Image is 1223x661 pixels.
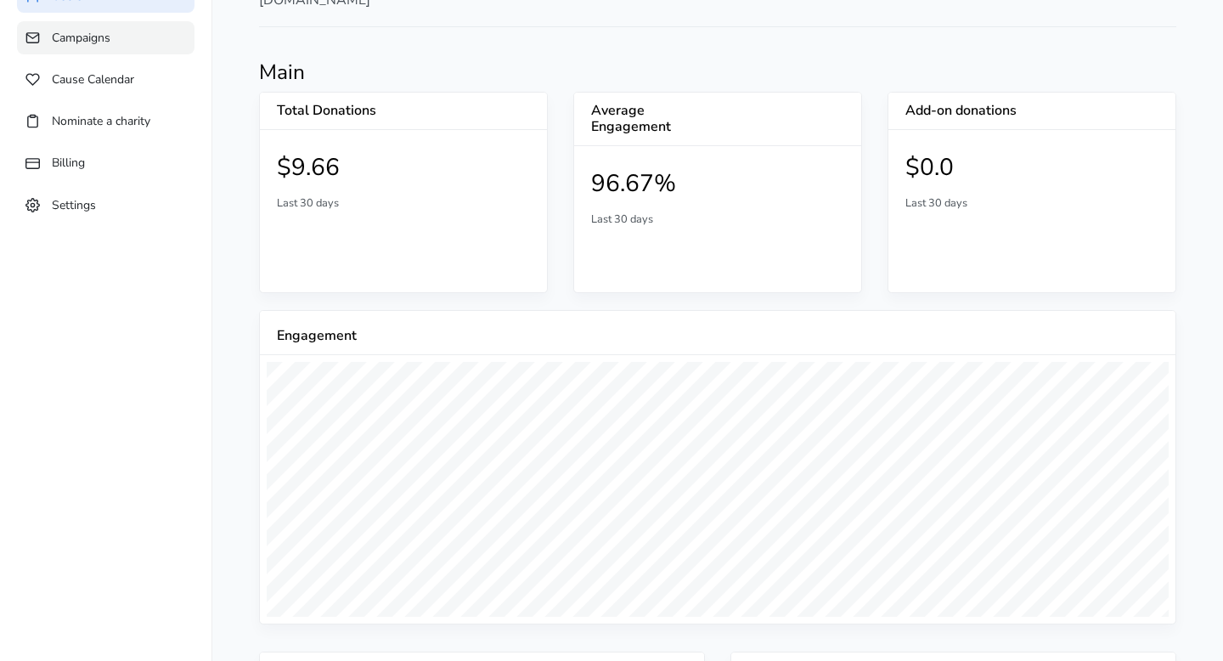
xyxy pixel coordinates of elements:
[17,63,194,96] a: Cause Calendar
[277,154,530,183] h1: $9.66
[259,60,1176,85] h2: Main
[905,154,1158,183] h1: $0.0
[17,105,194,138] a: Nominate a charity
[52,71,134,88] span: Cause Calendar
[277,103,403,119] h5: Total Donations
[17,21,194,54] a: Campaigns
[905,195,1158,212] p: Last 30 days
[17,189,194,222] a: Settings
[52,30,110,46] span: Campaigns
[277,195,530,212] p: Last 30 days
[905,103,1032,119] h5: Add-on donations
[591,103,718,135] h5: Average Engagement
[591,212,844,228] p: Last 30 days
[52,155,85,171] span: Billing
[17,146,194,179] a: Billing
[52,113,150,129] span: Nominate a charity
[52,196,96,212] span: Settings
[591,170,844,199] h1: 96.67%
[277,328,718,344] h5: Engagement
